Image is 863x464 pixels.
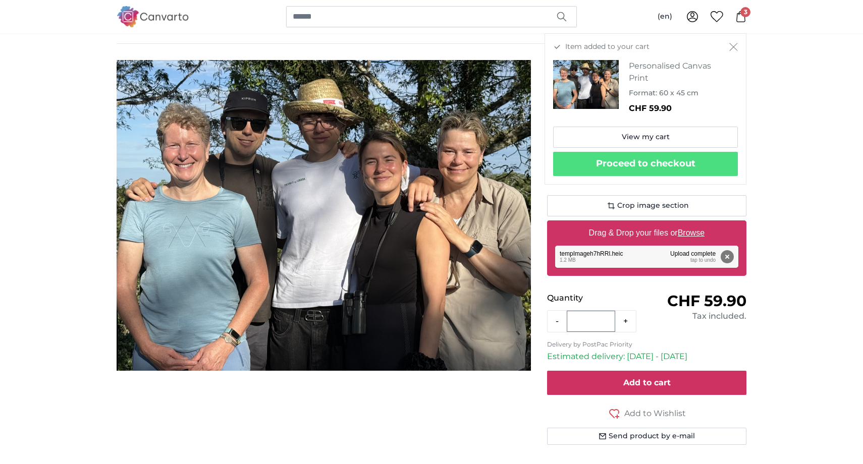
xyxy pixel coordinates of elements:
[117,60,531,371] div: 1 of 1
[547,407,746,420] button: Add to Wishlist
[623,378,671,387] span: Add to cart
[547,195,746,216] button: Crop image section
[117,6,189,27] img: Canvarto
[553,152,738,176] button: Proceed to checkout
[678,228,705,237] u: Browse
[617,201,689,211] span: Crop image section
[547,371,746,395] button: Add to cart
[565,42,650,52] span: Item added to your cart
[629,88,657,97] span: Format:
[585,223,709,243] label: Drag & Drop your files or
[547,428,746,445] button: Send product by e-mail
[729,42,738,52] button: Close
[650,8,680,26] button: (en)
[545,33,746,185] div: Item added to your cart
[629,102,730,114] p: CHF 59.90
[547,292,646,304] p: Quantity
[117,60,531,371] img: personalised-canvas-print
[647,310,746,322] div: Tax included.
[740,7,750,17] span: 3
[629,60,730,84] h3: Personalised Canvas Print
[553,127,738,148] a: View my cart
[547,351,746,363] p: Estimated delivery: [DATE] - [DATE]
[667,292,746,310] span: CHF 59.90
[615,311,636,331] button: +
[548,311,567,331] button: -
[547,340,746,349] p: Delivery by PostPac Priority
[553,60,619,109] img: personalised-canvas-print
[624,408,686,420] span: Add to Wishlist
[659,88,698,97] span: 60 x 45 cm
